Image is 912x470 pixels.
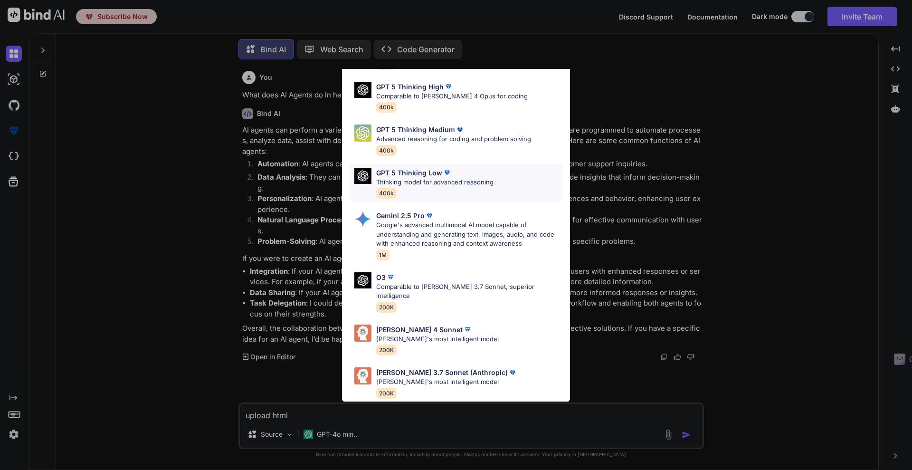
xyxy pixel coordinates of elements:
[376,302,397,313] span: 200K
[463,325,472,334] img: premium
[376,145,397,156] span: 400k
[442,168,452,177] img: premium
[376,92,528,101] p: Comparable to [PERSON_NAME] 4 Opus for coding
[376,125,455,134] p: GPT 5 Thinking Medium
[425,211,434,221] img: premium
[376,178,495,187] p: Thinking model for advanced reasoning.
[376,345,397,355] span: 200K
[376,249,389,260] span: 1M
[376,377,517,387] p: [PERSON_NAME]'s most intelligent model
[354,325,371,342] img: Pick Models
[376,134,531,144] p: Advanced reasoning for coding and problem solving
[354,211,371,228] img: Pick Models
[508,368,517,377] img: premium
[354,367,371,384] img: Pick Models
[444,82,453,91] img: premium
[376,282,562,301] p: Comparable to [PERSON_NAME] 3.7 Sonnet, superior intelligence
[354,125,371,142] img: Pick Models
[376,211,425,221] p: Gemini 2.5 Pro
[376,335,499,344] p: [PERSON_NAME]'s most intelligent model
[354,168,371,184] img: Pick Models
[376,367,508,377] p: [PERSON_NAME] 3.7 Sonnet (Anthropic)
[376,272,386,282] p: O3
[386,272,395,282] img: premium
[376,221,562,249] p: Google's advanced multimodal AI model capable of understanding and generating text, images, audio...
[354,272,371,289] img: Pick Models
[376,325,463,335] p: [PERSON_NAME] 4 Sonnet
[376,102,397,113] span: 400k
[376,168,442,178] p: GPT 5 Thinking Low
[376,188,397,199] span: 400k
[354,82,371,98] img: Pick Models
[376,388,397,399] span: 200K
[376,82,444,92] p: GPT 5 Thinking High
[455,125,465,134] img: premium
